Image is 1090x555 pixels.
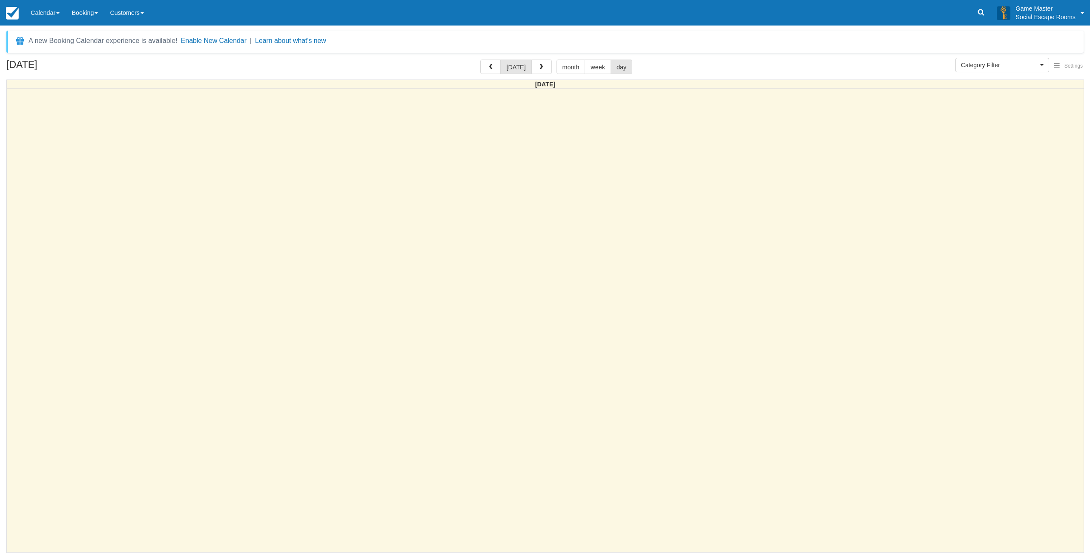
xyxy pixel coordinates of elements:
h2: [DATE] [6,60,114,75]
button: Category Filter [955,58,1049,72]
button: Settings [1049,60,1088,72]
p: Social Escape Rooms [1015,13,1076,21]
img: A3 [997,6,1010,20]
div: A new Booking Calendar experience is available! [29,36,178,46]
button: month [556,60,585,74]
span: | [250,37,252,44]
span: [DATE] [535,81,556,88]
img: checkfront-main-nav-mini-logo.png [6,7,19,20]
button: Enable New Calendar [181,37,247,45]
p: Game Master [1015,4,1076,13]
button: [DATE] [500,60,531,74]
button: week [585,60,611,74]
span: Category Filter [961,61,1038,69]
a: Learn about what's new [255,37,326,44]
button: day [611,60,632,74]
span: Settings [1064,63,1083,69]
